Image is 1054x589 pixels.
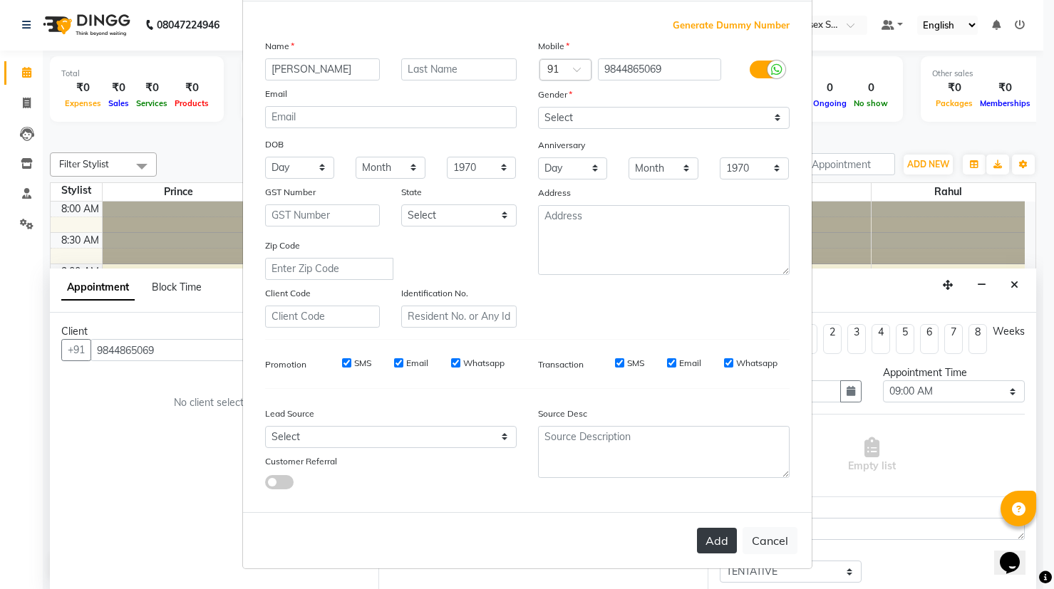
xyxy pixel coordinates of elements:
[265,186,316,199] label: GST Number
[673,19,790,33] span: Generate Dummy Number
[538,139,585,152] label: Anniversary
[538,40,569,53] label: Mobile
[736,357,777,370] label: Whatsapp
[265,138,284,151] label: DOB
[743,527,797,554] button: Cancel
[598,58,721,80] input: Mobile
[354,357,371,370] label: SMS
[538,407,587,420] label: Source Desc
[697,528,737,553] button: Add
[406,357,428,370] label: Email
[265,40,294,53] label: Name
[538,187,571,199] label: Address
[265,306,381,328] input: Client Code
[679,357,701,370] label: Email
[265,58,381,80] input: First Name
[463,357,505,370] label: Whatsapp
[538,358,584,371] label: Transaction
[401,58,517,80] input: Last Name
[265,106,517,128] input: Email
[401,306,517,328] input: Resident No. or Any Id
[627,357,644,370] label: SMS
[265,258,393,280] input: Enter Zip Code
[265,287,311,300] label: Client Code
[401,186,422,199] label: State
[265,358,306,371] label: Promotion
[265,407,314,420] label: Lead Source
[265,204,381,226] input: GST Number
[265,88,287,100] label: Email
[265,239,300,252] label: Zip Code
[538,88,572,101] label: Gender
[401,287,468,300] label: Identification No.
[265,455,337,468] label: Customer Referral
